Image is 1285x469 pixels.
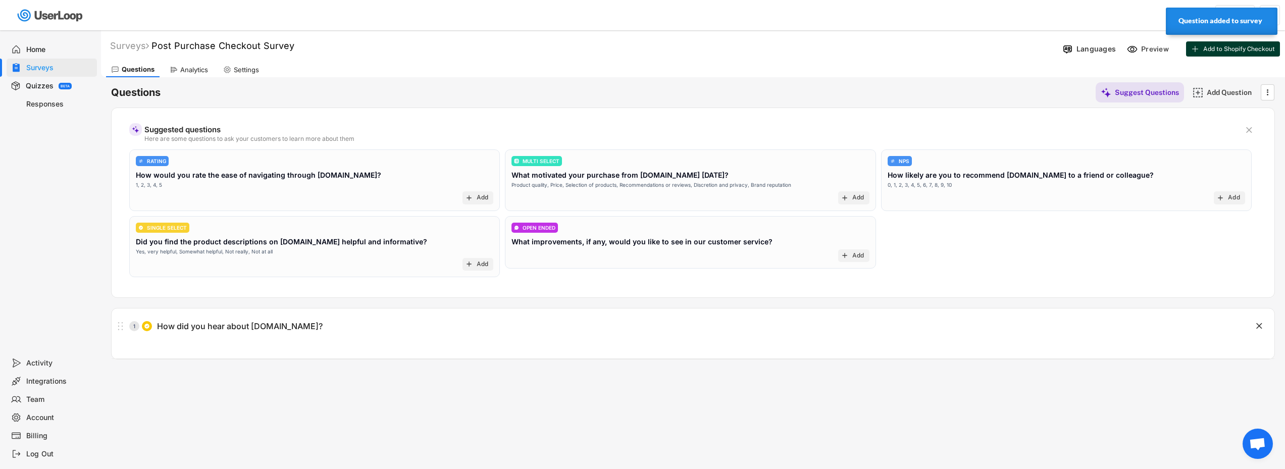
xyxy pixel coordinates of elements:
[465,194,473,202] button: add
[465,260,473,268] button: add
[477,194,489,202] div: Add
[1186,41,1280,57] button: Add to Shopify Checkout
[888,181,952,189] div: 0, 1, 2, 3, 4, 5, 6, 7, 8, 9, 10
[61,84,70,88] div: BETA
[477,260,489,269] div: Add
[1076,44,1116,54] div: Languages
[144,136,1237,142] div: Here are some questions to ask your customers to learn more about them
[26,395,93,404] div: Team
[151,40,294,51] font: Post Purchase Checkout Survey
[1062,44,1073,55] img: Language%20Icon.svg
[852,194,864,202] div: Add
[1244,125,1254,135] button: 
[26,99,93,109] div: Responses
[1246,125,1252,135] text: 
[26,413,93,423] div: Account
[511,236,773,247] div: What improvements, if any, would you like to see in our customer service?
[136,236,427,247] div: Did you find the product descriptions on [DOMAIN_NAME] helpful and informative?
[180,66,208,74] div: Analytics
[147,159,166,164] div: RATING
[1262,85,1272,100] button: 
[1243,429,1273,459] div: Ouvrir le chat
[26,81,54,91] div: Quizzes
[26,377,93,386] div: Integrations
[26,63,93,73] div: Surveys
[841,194,849,202] button: add
[1178,17,1262,25] strong: Question added to survey
[26,449,93,459] div: Log Out
[136,170,381,180] div: How would you rate the ease of navigating through [DOMAIN_NAME]?
[514,225,519,230] img: ConversationMinor.svg
[1216,194,1224,202] button: add
[144,126,1237,133] div: Suggested questions
[136,181,162,189] div: 1, 2, 3, 4, 5
[1207,88,1257,97] div: Add Question
[157,321,323,332] div: How did you hear about [DOMAIN_NAME]?
[1141,44,1171,54] div: Preview
[136,248,273,255] div: Yes, very helpful, Somewhat helpful, Not really, Not at all
[1115,88,1179,97] div: Suggest Questions
[899,159,909,164] div: NPS
[1203,46,1275,52] span: Add to Shopify Checkout
[841,251,849,259] button: add
[122,65,155,74] div: Questions
[129,324,139,329] div: 1
[1228,194,1240,202] div: Add
[138,159,143,164] img: AdjustIcon.svg
[523,159,559,164] div: MULTI SELECT
[1256,321,1262,331] text: 
[514,159,519,164] img: ListMajor.svg
[147,225,187,230] div: SINGLE SELECT
[26,358,93,368] div: Activity
[132,126,139,133] img: MagicMajor%20%28Purple%29.svg
[234,66,259,74] div: Settings
[888,170,1154,180] div: How likely are you to recommend [DOMAIN_NAME] to a friend or colleague?
[138,225,143,230] img: CircleTickMinorWhite.svg
[111,86,161,99] h6: Questions
[1267,87,1269,97] text: 
[511,181,791,189] div: Product quality, Price, Selection of products, Recommendations or reviews, Discretion and privacy...
[890,159,895,164] img: AdjustIcon.svg
[26,45,93,55] div: Home
[523,225,555,230] div: OPEN ENDED
[26,431,93,441] div: Billing
[144,323,150,329] img: CircleTickMinorWhite.svg
[1193,87,1203,98] img: AddMajor.svg
[1101,87,1111,98] img: MagicMajor%20%28Purple%29.svg
[15,5,86,26] img: userloop-logo-01.svg
[110,40,149,51] div: Surveys
[1254,321,1264,331] button: 
[852,252,864,260] div: Add
[511,170,729,180] div: What motivated your purchase from [DOMAIN_NAME] [DATE]?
